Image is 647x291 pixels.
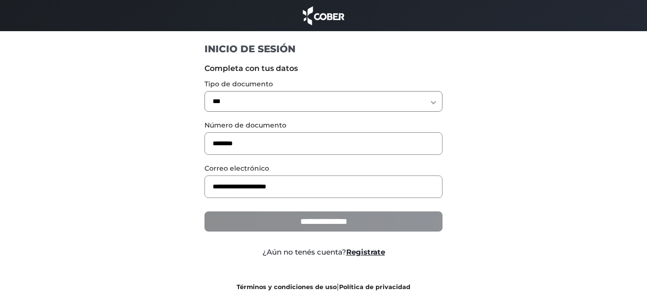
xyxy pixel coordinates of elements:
[204,43,443,55] h1: INICIO DE SESIÓN
[346,247,385,256] a: Registrate
[339,283,410,291] a: Política de privacidad
[197,247,450,258] div: ¿Aún no tenés cuenta?
[204,163,443,174] label: Correo electrónico
[204,120,443,130] label: Número de documento
[237,283,337,291] a: Términos y condiciones de uso
[204,79,443,89] label: Tipo de documento
[204,63,443,74] label: Completa con tus datos
[300,5,347,26] img: cober_marca.png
